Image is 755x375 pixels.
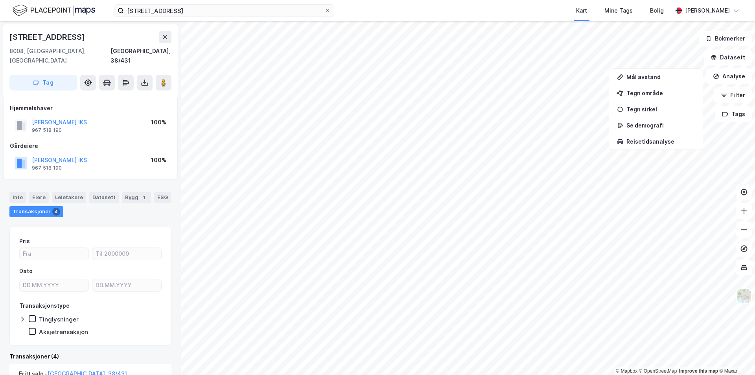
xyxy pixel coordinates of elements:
[9,352,171,361] div: Transaksjoner (4)
[32,127,62,133] div: 967 518 190
[685,6,730,15] div: [PERSON_NAME]
[110,46,171,65] div: [GEOGRAPHIC_DATA], 38/431
[52,192,86,203] div: Leietakere
[151,155,166,165] div: 100%
[92,248,161,260] input: Til 2000000
[626,122,695,129] div: Se demografi
[9,46,110,65] div: 8008, [GEOGRAPHIC_DATA], [GEOGRAPHIC_DATA]
[151,118,166,127] div: 100%
[706,68,752,84] button: Analyse
[714,87,752,103] button: Filter
[9,75,77,91] button: Tag
[626,90,695,96] div: Tegn område
[626,74,695,80] div: Mål avstand
[639,368,677,374] a: OpenStreetMap
[20,279,88,291] input: DD.MM.YYYY
[19,301,70,310] div: Transaksjonstype
[13,4,95,17] img: logo.f888ab2527a4732fd821a326f86c7f29.svg
[124,5,324,17] input: Søk på adresse, matrikkel, gårdeiere, leietakere eller personer
[699,31,752,46] button: Bokmerker
[92,279,161,291] input: DD.MM.YYYY
[19,236,30,246] div: Pris
[650,6,664,15] div: Bolig
[39,316,79,323] div: Tinglysninger
[616,368,637,374] a: Mapbox
[716,337,755,375] div: Kontrollprogram for chat
[140,194,148,201] div: 1
[52,208,60,216] div: 4
[29,192,49,203] div: Eiere
[704,50,752,65] button: Datasett
[9,31,87,43] div: [STREET_ADDRESS]
[715,106,752,122] button: Tags
[32,165,62,171] div: 967 518 190
[20,248,88,260] input: Fra
[626,106,695,113] div: Tegn sirkel
[9,192,26,203] div: Info
[604,6,633,15] div: Mine Tags
[39,328,88,336] div: Aksjetransaksjon
[576,6,587,15] div: Kart
[10,141,171,151] div: Gårdeiere
[9,206,63,217] div: Transaksjoner
[122,192,151,203] div: Bygg
[679,368,718,374] a: Improve this map
[154,192,171,203] div: ESG
[19,266,33,276] div: Dato
[89,192,119,203] div: Datasett
[626,138,695,145] div: Reisetidsanalyse
[716,337,755,375] iframe: Chat Widget
[10,103,171,113] div: Hjemmelshaver
[737,288,751,303] img: Z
